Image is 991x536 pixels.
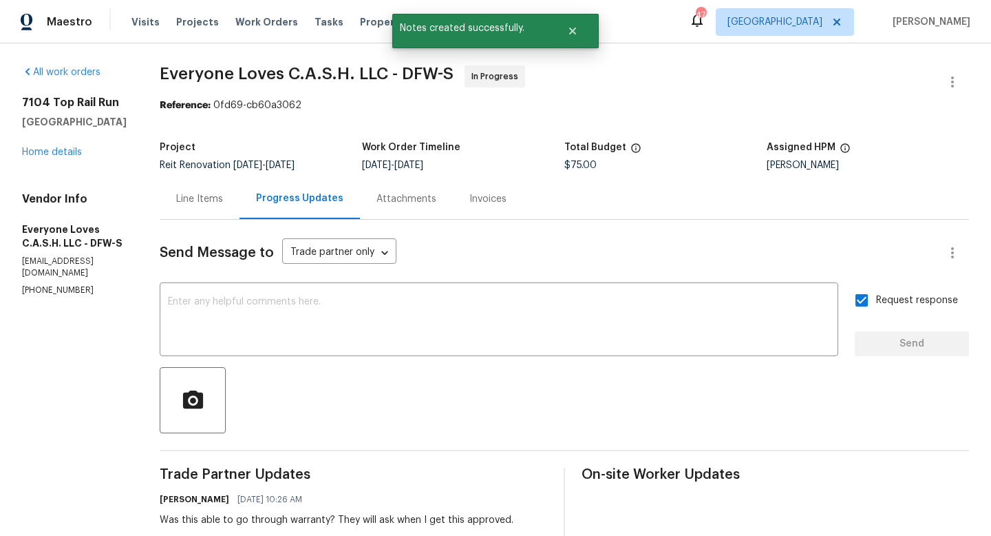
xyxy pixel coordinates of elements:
span: [PERSON_NAME] [887,15,970,29]
span: In Progress [471,70,524,83]
div: [PERSON_NAME] [767,161,969,170]
p: [PHONE_NUMBER] [22,285,127,296]
div: 47 [696,8,705,22]
button: Close [550,17,595,45]
span: [DATE] [362,161,391,170]
span: Properties [360,15,414,29]
h5: Assigned HPM [767,143,835,152]
span: The total cost of line items that have been proposed by Opendoor. This sum includes line items th... [630,143,641,161]
h6: [PERSON_NAME] [160,493,229,506]
span: Send Message to [160,246,274,260]
span: Tasks [315,17,343,27]
span: Trade Partner Updates [160,468,547,482]
div: Progress Updates [256,192,343,205]
a: Home details [22,147,82,157]
div: Was this able to go through warranty? They will ask when I get this approved. [160,513,513,527]
span: [DATE] [394,161,423,170]
span: Notes created successfully. [392,14,550,43]
span: [DATE] 10:26 AM [237,493,302,506]
span: [DATE] [266,161,295,170]
div: Line Items [176,192,223,206]
div: Trade partner only [282,242,396,265]
span: Work Orders [235,15,298,29]
span: Request response [876,293,958,308]
h2: 7104 Top Rail Run [22,96,127,110]
h5: Everyone Loves C.A.S.H. LLC - DFW-S [22,223,127,250]
h4: Vendor Info [22,192,127,206]
span: Visits [131,15,160,29]
a: All work orders [22,68,100,77]
span: Reit Renovation [160,161,295,170]
p: [EMAIL_ADDRESS][DOMAIN_NAME] [22,256,127,279]
h5: Total Budget [564,143,626,152]
span: Maestro [47,15,92,29]
div: Attachments [376,192,436,206]
h5: [GEOGRAPHIC_DATA] [22,115,127,129]
span: On-site Worker Updates [582,468,969,482]
span: Projects [176,15,219,29]
h5: Work Order Timeline [362,143,460,152]
div: Invoices [469,192,507,206]
span: [GEOGRAPHIC_DATA] [727,15,822,29]
span: $75.00 [564,161,597,170]
h5: Project [160,143,195,152]
div: 0fd69-cb60a3062 [160,99,969,112]
span: The hpm assigned to this work order. [840,143,851,161]
b: Reference: [160,101,211,110]
span: - [233,161,295,170]
span: - [362,161,423,170]
span: [DATE] [233,161,262,170]
span: Everyone Loves C.A.S.H. LLC - DFW-S [160,65,454,82]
